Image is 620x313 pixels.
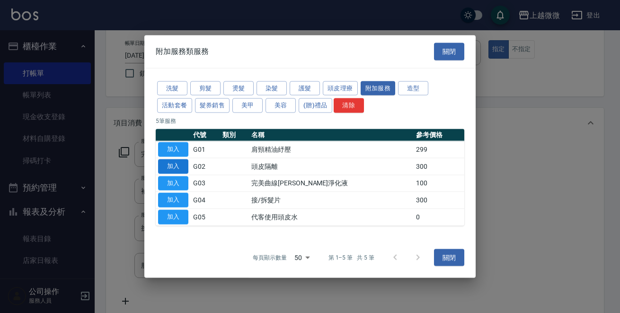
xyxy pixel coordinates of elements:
th: 參考價格 [414,129,464,141]
button: 髮券銷售 [195,98,230,113]
th: 代號 [191,129,220,141]
span: 附加服務類服務 [156,47,209,56]
button: 美甲 [232,98,263,113]
button: 美容 [266,98,296,113]
button: 附加服務 [361,81,396,96]
th: 類別 [220,129,249,141]
button: 染髮 [257,81,287,96]
button: 造型 [398,81,428,96]
td: 完美曲線[PERSON_NAME]淨化液 [249,175,414,192]
button: 清除 [334,98,364,113]
td: 299 [414,141,464,158]
button: 加入 [158,176,188,191]
th: 名稱 [249,129,414,141]
td: G02 [191,158,220,175]
td: 代客使用頭皮水 [249,209,414,226]
td: G01 [191,141,220,158]
td: G05 [191,209,220,226]
td: 300 [414,158,464,175]
td: 頭皮隔離 [249,158,414,175]
p: 5 筆服務 [156,117,464,125]
button: 關閉 [434,249,464,266]
button: 關閉 [434,43,464,61]
p: 每頁顯示數量 [253,253,287,261]
button: 頭皮理療 [323,81,358,96]
td: 100 [414,175,464,192]
td: 300 [414,191,464,209]
td: 接/拆髮片 [249,191,414,209]
td: G03 [191,175,220,192]
button: 燙髮 [223,81,254,96]
div: 50 [291,244,313,270]
p: 第 1–5 筆 共 5 筆 [328,253,374,261]
button: (贈)禮品 [299,98,332,113]
button: 洗髮 [157,81,187,96]
button: 活動套餐 [157,98,192,113]
td: 0 [414,209,464,226]
button: 加入 [158,142,188,157]
td: G04 [191,191,220,209]
button: 護髮 [290,81,320,96]
button: 剪髮 [190,81,221,96]
button: 加入 [158,159,188,174]
button: 加入 [158,210,188,225]
button: 加入 [158,193,188,208]
td: 肩頸精油紓壓 [249,141,414,158]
